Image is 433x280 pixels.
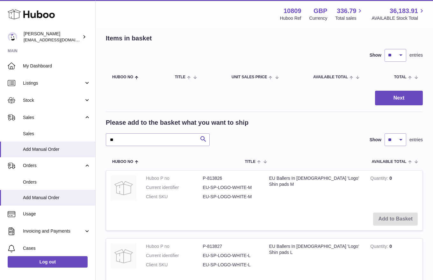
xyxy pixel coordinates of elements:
span: [EMAIL_ADDRESS][DOMAIN_NAME] [24,37,94,42]
dd: P-813826 [203,175,259,181]
dd: P-813827 [203,243,259,249]
td: 0 [365,171,422,208]
span: Listings [23,80,84,86]
button: Next [375,91,423,106]
div: Currency [309,15,328,21]
span: 336.79 [337,7,356,15]
a: 336.79 Total sales [335,7,364,21]
strong: Quantity [370,244,389,250]
span: AVAILABLE Total [372,160,407,164]
dt: Client SKU [146,262,203,268]
span: Sales [23,131,90,137]
span: 36,183.91 [390,7,418,15]
dt: Huboo P no [146,175,203,181]
span: entries [409,52,423,58]
span: Title [175,75,185,79]
strong: 10809 [284,7,301,15]
span: Cases [23,245,90,251]
span: Orders [23,179,90,185]
dd: EU-SP-LOGO-WHITE-L [203,253,259,259]
span: AVAILABLE Total [313,75,348,79]
dd: EU-SP-LOGO-WHITE-M [203,185,259,191]
span: Total sales [335,15,364,21]
h2: Items in basket [106,34,152,43]
td: EU Ballers In [DEMOGRAPHIC_DATA] 'Logo' Shin pads L [264,239,366,276]
a: 36,183.91 AVAILABLE Stock Total [372,7,425,21]
h2: Please add to the basket what you want to ship [106,118,249,127]
a: Log out [8,256,88,268]
span: My Dashboard [23,63,90,69]
span: Huboo no [112,160,133,164]
dd: EU-SP-LOGO-WHITE-M [203,194,259,200]
span: entries [409,137,423,143]
span: AVAILABLE Stock Total [372,15,425,21]
dt: Current identifier [146,185,203,191]
td: 0 [365,239,422,276]
strong: Quantity [370,176,389,182]
strong: GBP [314,7,327,15]
dt: Client SKU [146,194,203,200]
label: Show [370,137,381,143]
dt: Huboo P no [146,243,203,249]
div: [PERSON_NAME] [24,31,81,43]
td: EU Ballers In [DEMOGRAPHIC_DATA] 'Logo' Shin pads M [264,171,366,208]
span: Add Manual Order [23,195,90,201]
div: Huboo Ref [280,15,301,21]
span: Usage [23,211,90,217]
span: Orders [23,163,84,169]
img: EU Ballers In God 'Logo' Shin pads L [111,243,136,269]
span: Invoicing and Payments [23,228,84,234]
span: Unit Sales Price [232,75,267,79]
label: Show [370,52,381,58]
span: Title [245,160,256,164]
span: Sales [23,115,84,121]
span: Stock [23,97,84,103]
dd: EU-SP-LOGO-WHITE-L [203,262,259,268]
span: Huboo no [112,75,133,79]
span: Total [394,75,407,79]
img: EU Ballers In God 'Logo' Shin pads M [111,175,136,201]
img: shop@ballersingod.com [8,32,17,42]
span: Add Manual Order [23,146,90,152]
dt: Current identifier [146,253,203,259]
